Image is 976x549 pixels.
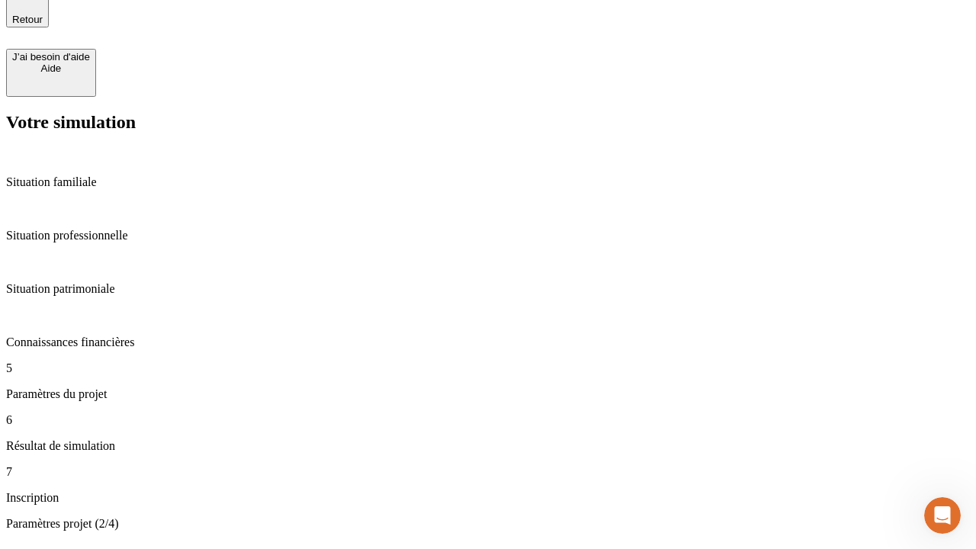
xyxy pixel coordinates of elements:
[12,63,90,74] div: Aide
[6,229,970,242] p: Situation professionnelle
[6,112,970,133] h2: Votre simulation
[924,497,961,534] iframe: Intercom live chat
[6,361,970,375] p: 5
[6,517,970,531] p: Paramètres projet (2/4)
[6,282,970,296] p: Situation patrimoniale
[12,14,43,25] span: Retour
[6,439,970,453] p: Résultat de simulation
[6,491,970,505] p: Inscription
[6,465,970,479] p: 7
[6,387,970,401] p: Paramètres du projet
[6,175,970,189] p: Situation familiale
[12,51,90,63] div: J’ai besoin d'aide
[6,413,970,427] p: 6
[6,49,96,97] button: J’ai besoin d'aideAide
[6,335,970,349] p: Connaissances financières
